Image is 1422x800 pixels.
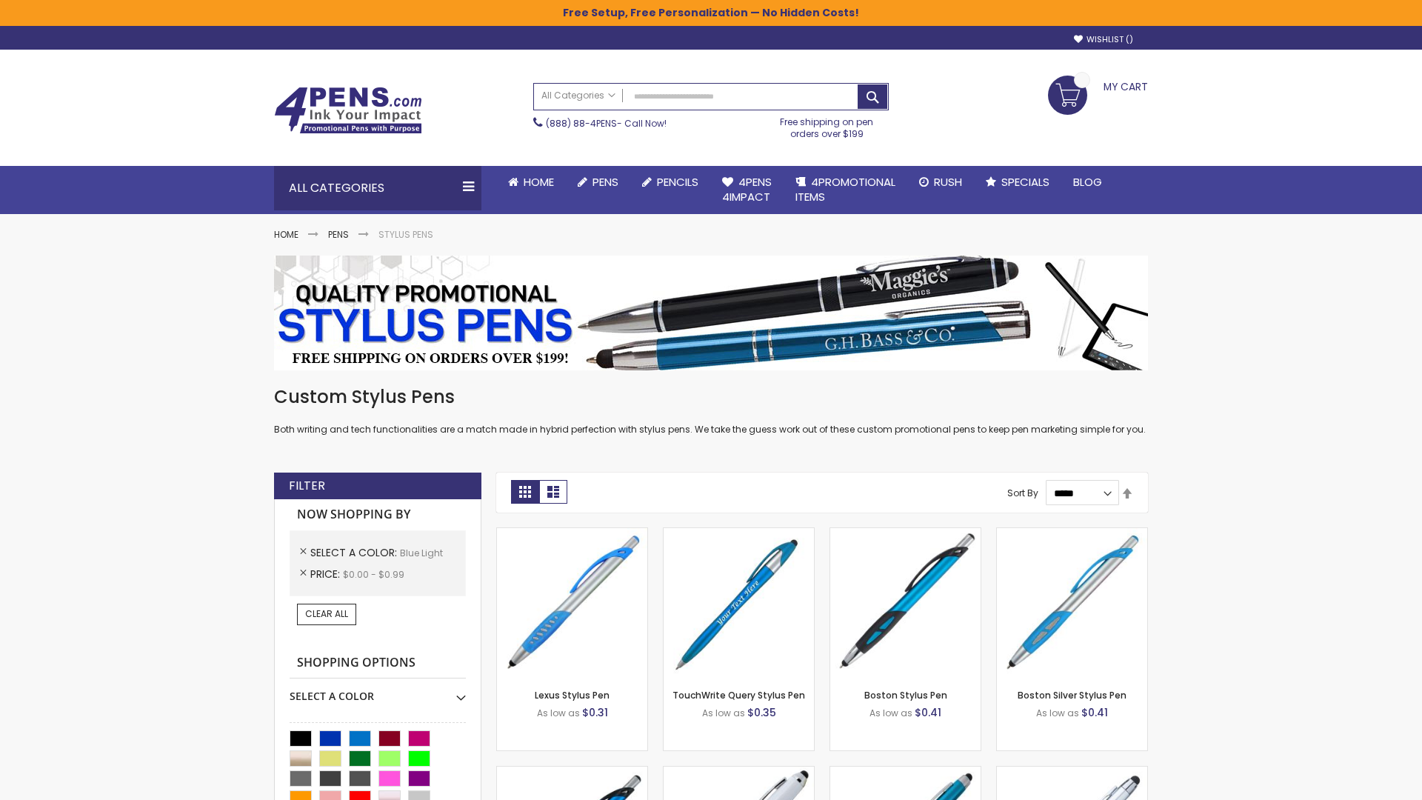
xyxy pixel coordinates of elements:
[497,766,647,779] a: Lexus Metallic Stylus Pen-Blue - Light
[664,766,814,779] a: Kimberly Logo Stylus Pens-LT-Blue
[1001,174,1049,190] span: Specials
[1018,689,1126,701] a: Boston Silver Stylus Pen
[1074,34,1133,45] a: Wishlist
[702,707,745,719] span: As low as
[497,528,647,679] img: Lexus Stylus Pen-Blue - Light
[582,705,608,720] span: $0.31
[534,84,623,108] a: All Categories
[657,174,698,190] span: Pencils
[537,707,580,719] span: As low as
[297,604,356,624] a: Clear All
[546,117,617,130] a: (888) 88-4PENS
[274,166,481,210] div: All Categories
[795,174,895,204] span: 4PROMOTIONAL ITEMS
[830,528,981,679] img: Boston Stylus Pen-Blue - Light
[290,499,466,530] strong: Now Shopping by
[915,705,941,720] span: $0.41
[864,689,947,701] a: Boston Stylus Pen
[934,174,962,190] span: Rush
[541,90,615,101] span: All Categories
[997,766,1147,779] a: Silver Cool Grip Stylus Pen-Blue - Light
[710,166,784,214] a: 4Pens4impact
[630,166,710,199] a: Pencils
[784,166,907,214] a: 4PROMOTIONALITEMS
[305,607,348,620] span: Clear All
[343,568,404,581] span: $0.00 - $0.99
[1073,174,1102,190] span: Blog
[400,547,443,559] span: Blue Light
[274,385,1148,436] div: Both writing and tech functionalities are a match made in hybrid perfection with stylus pens. We ...
[497,527,647,540] a: Lexus Stylus Pen-Blue - Light
[274,87,422,134] img: 4Pens Custom Pens and Promotional Products
[1007,487,1038,499] label: Sort By
[664,528,814,679] img: TouchWrite Query Stylus Pen-Blue Light
[765,110,889,140] div: Free shipping on pen orders over $199
[290,647,466,679] strong: Shopping Options
[1081,705,1108,720] span: $0.41
[496,166,566,199] a: Home
[907,166,974,199] a: Rush
[997,528,1147,679] img: Boston Silver Stylus Pen-Blue - Light
[274,256,1148,370] img: Stylus Pens
[830,527,981,540] a: Boston Stylus Pen-Blue - Light
[722,174,772,204] span: 4Pens 4impact
[869,707,912,719] span: As low as
[664,527,814,540] a: TouchWrite Query Stylus Pen-Blue Light
[997,527,1147,540] a: Boston Silver Stylus Pen-Blue - Light
[747,705,776,720] span: $0.35
[1036,707,1079,719] span: As low as
[566,166,630,199] a: Pens
[274,228,298,241] a: Home
[592,174,618,190] span: Pens
[672,689,805,701] a: TouchWrite Query Stylus Pen
[524,174,554,190] span: Home
[546,117,667,130] span: - Call Now!
[274,385,1148,409] h1: Custom Stylus Pens
[1061,166,1114,199] a: Blog
[378,228,433,241] strong: Stylus Pens
[511,480,539,504] strong: Grid
[310,567,343,581] span: Price
[289,478,325,494] strong: Filter
[328,228,349,241] a: Pens
[310,545,400,560] span: Select A Color
[974,166,1061,199] a: Specials
[535,689,610,701] a: Lexus Stylus Pen
[290,679,466,704] div: Select A Color
[830,766,981,779] a: Lory Metallic Stylus Pen-Blue - Light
